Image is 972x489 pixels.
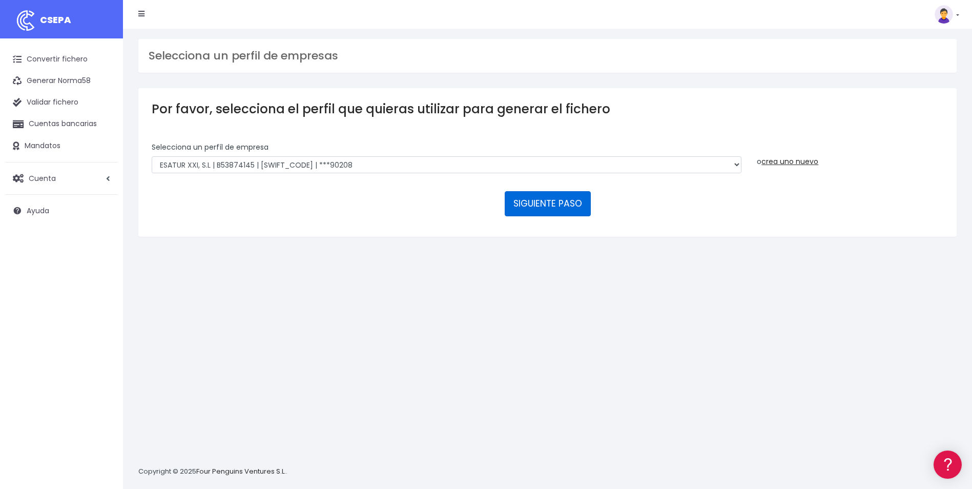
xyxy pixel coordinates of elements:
a: Videotutoriales [10,161,195,177]
a: API [10,262,195,278]
p: Copyright © 2025 . [138,466,287,477]
a: Formatos [10,130,195,146]
a: crea uno nuevo [761,156,818,167]
img: profile [935,5,953,24]
a: POWERED BY ENCHANT [141,295,197,305]
img: logo [13,8,38,33]
a: Ayuda [5,200,118,221]
a: Cuenta [5,168,118,189]
a: Información general [10,87,195,103]
div: Convertir ficheros [10,113,195,123]
h3: Por favor, selecciona el perfil que quieras utilizar para generar el fichero [152,101,943,116]
h3: Selecciona un perfil de empresas [149,49,946,63]
a: Four Penguins Ventures S.L. [196,466,286,476]
div: Facturación [10,203,195,213]
a: Mandatos [5,135,118,157]
span: Cuenta [29,173,56,183]
span: Ayuda [27,206,49,216]
a: Validar fichero [5,92,118,113]
a: Perfiles de empresas [10,177,195,193]
div: Información general [10,71,195,81]
a: Generar Norma58 [5,70,118,92]
div: Programadores [10,246,195,256]
label: Selecciona un perfíl de empresa [152,142,268,153]
a: General [10,220,195,236]
a: Convertir fichero [5,49,118,70]
div: o [757,142,943,167]
a: Problemas habituales [10,146,195,161]
button: Contáctanos [10,274,195,292]
button: SIGUIENTE PASO [505,191,591,216]
span: CSEPA [40,13,71,26]
a: Cuentas bancarias [5,113,118,135]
